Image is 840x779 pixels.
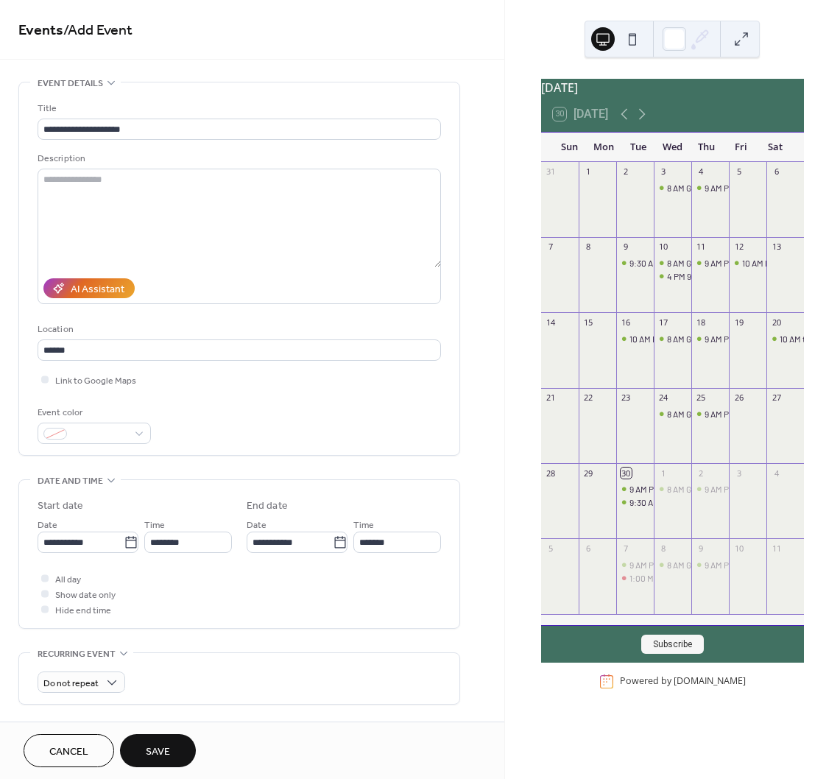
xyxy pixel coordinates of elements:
div: 9 [696,543,707,554]
div: 6 [771,166,782,177]
div: 4 PM 95th Aniversary Summer Celebration [654,270,691,283]
div: 19 [733,317,744,328]
div: 28 [546,468,557,479]
div: 29 [583,468,594,479]
div: 9 AM Prospect Garden Harvest [691,333,729,345]
span: Cancel [49,744,88,760]
div: Location [38,322,438,337]
div: 9:30 AM Monthly Meeting at Oliver's [616,257,654,269]
div: 8 AM Growing for Good at Wakeman Town Farm [654,559,691,571]
div: 10 AM Hort Workshop #1 [629,333,720,345]
div: Description [38,151,438,166]
a: [DOMAIN_NAME] [674,675,746,688]
div: 14 [546,317,557,328]
div: 10 AM to 4 PM Open Day at PG [766,333,804,345]
div: 9 AM PG CANCELED [629,483,702,496]
div: 8 [658,543,669,554]
div: 25 [696,392,707,403]
div: 30 [621,468,632,479]
div: 5 [733,166,744,177]
div: 9 AM Prospect Garden Harvest [705,408,817,420]
button: Save [120,734,196,767]
span: Recurring event [38,646,116,662]
div: 9 AM Prospect Garden Harvest [691,483,729,496]
span: Hide end time [55,603,111,618]
div: 9 AM Prospect Garden Maintenance [616,559,654,571]
div: 5 [546,543,557,554]
div: 7 [546,242,557,253]
div: 7 [621,543,632,554]
div: 4 PM 95th Aniversary Summer Celebration [667,270,822,283]
div: 21 [546,392,557,403]
span: Time [144,518,165,533]
div: 10 [733,543,744,554]
div: 9:30 AM Board Mtg at Kathy's [616,496,654,509]
div: 9 AM Prospect Garden Harvest [691,257,729,269]
div: Sat [758,133,792,162]
a: Events [18,16,63,45]
div: Start date [38,498,83,514]
div: 9:30 AM Board Mtg at [PERSON_NAME]'s [629,496,783,509]
div: 1 [583,166,594,177]
div: 2 [696,468,707,479]
span: / Add Event [63,16,133,45]
div: 22 [583,392,594,403]
div: Mon [587,133,621,162]
div: 4 [696,166,707,177]
div: 18 [696,317,707,328]
div: 8 AM Growing for Good at Wakeman Town Farm [654,483,691,496]
div: 2 [621,166,632,177]
div: 8 AM Growing for Good at Wakeman Town Farm [654,333,691,345]
span: Do not repeat [43,675,99,692]
div: 24 [658,392,669,403]
div: Powered by [620,675,746,688]
div: 26 [733,392,744,403]
div: Wed [655,133,689,162]
div: 10 AM Flower Arranging at WTF [729,257,766,269]
span: Save [146,744,170,760]
span: All day [55,572,81,588]
div: 9 AM Prospect Garden Harvest [691,408,729,420]
span: Date and time [38,473,103,489]
span: Date [38,518,57,533]
span: Event details [38,76,103,91]
button: Subscribe [641,635,704,654]
div: 10 AM Hort Workshop #1 [616,333,654,345]
div: 31 [546,166,557,177]
div: [DATE] [541,79,804,96]
div: 27 [771,392,782,403]
div: Event color [38,405,148,420]
div: 9 [621,242,632,253]
div: Tue [621,133,655,162]
div: 17 [658,317,669,328]
div: 9 AM PG CANCELED [616,483,654,496]
div: Sun [553,133,587,162]
div: 9 AM Prospect Garden Maintenance [629,559,760,571]
div: 9 AM Prospect Garden Harvest [691,559,729,571]
div: Fri [724,133,758,162]
div: 9 AM Prospect Garden Harvest [705,182,817,194]
div: 15 [583,317,594,328]
button: AI Assistant [43,278,135,298]
div: 1 [658,468,669,479]
span: Time [353,518,374,533]
div: 9 AM Prospect Garden Harvest [691,182,729,194]
div: 8 AM Growing for Good at Wakeman Town Farm [654,408,691,420]
div: 8 AM Growing for Good at Wakeman Town Farm [654,257,691,269]
div: 16 [621,317,632,328]
div: AI Assistant [71,282,124,297]
div: 9:30 AM Monthly Meeting at [PERSON_NAME] [629,257,799,269]
div: 1:00 Membership Meeting - "Tulip Talk" with Heather Bolan [616,572,654,585]
div: 6 [583,543,594,554]
div: Thu [690,133,724,162]
div: End date [247,498,288,514]
span: Show date only [55,588,116,603]
div: 8 [583,242,594,253]
button: Cancel [24,734,114,767]
div: 9 AM Prospect Garden Harvest [705,559,817,571]
span: Date [247,518,267,533]
div: 10 [658,242,669,253]
div: 9 AM Prospect Garden Harvest [705,333,817,345]
div: 4 [771,468,782,479]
